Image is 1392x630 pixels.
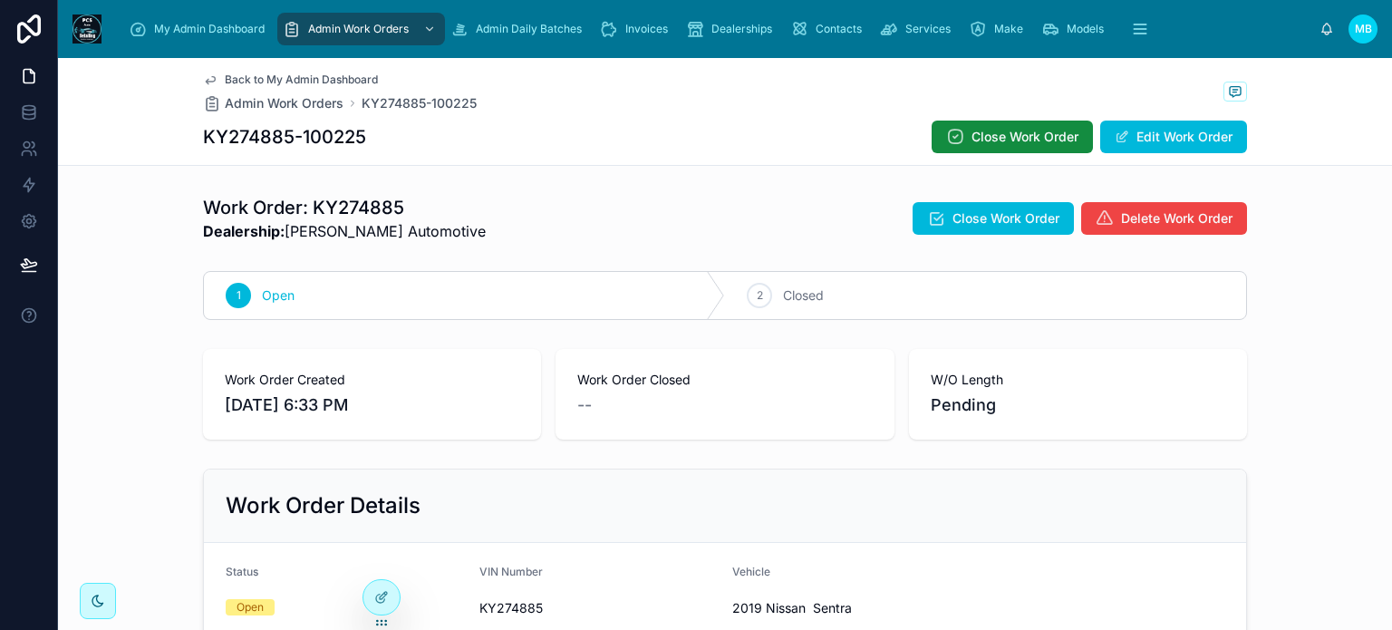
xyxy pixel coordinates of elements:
[225,393,519,418] span: [DATE] 6:33 PM
[963,13,1036,45] a: Make
[225,371,519,389] span: Work Order Created
[203,195,486,220] h1: Work Order: KY274885
[905,22,951,36] span: Services
[931,371,1225,389] span: W/O Length
[203,94,343,112] a: Admin Work Orders
[72,15,101,44] img: App logo
[203,124,366,150] h1: KY274885-100225
[203,73,378,87] a: Back to My Admin Dashboard
[931,393,1225,418] span: Pending
[226,491,420,520] h2: Work Order Details
[681,13,785,45] a: Dealerships
[783,286,824,305] span: Closed
[262,286,295,305] span: Open
[479,565,543,578] span: VIN Number
[994,22,1023,36] span: Make
[732,599,971,617] span: 2019 Nissan Sentra
[203,222,285,240] strong: Dealership:
[732,565,770,578] span: Vehicle
[1036,13,1116,45] a: Models
[971,128,1078,146] span: Close Work Order
[225,73,378,87] span: Back to My Admin Dashboard
[154,22,265,36] span: My Admin Dashboard
[225,94,343,112] span: Admin Work Orders
[1121,209,1232,228] span: Delete Work Order
[932,121,1093,153] button: Close Work Order
[479,599,719,617] span: KY274885
[1081,202,1247,235] button: Delete Work Order
[757,288,763,303] span: 2
[123,13,277,45] a: My Admin Dashboard
[594,13,681,45] a: Invoices
[785,13,875,45] a: Contacts
[952,209,1059,228] span: Close Work Order
[308,22,409,36] span: Admin Work Orders
[625,22,668,36] span: Invoices
[1100,121,1247,153] button: Edit Work Order
[875,13,963,45] a: Services
[116,9,1319,49] div: scrollable content
[237,288,241,303] span: 1
[711,22,772,36] span: Dealerships
[445,13,594,45] a: Admin Daily Batches
[237,599,264,615] div: Open
[816,22,862,36] span: Contacts
[577,393,592,418] span: --
[203,220,486,242] span: [PERSON_NAME] Automotive
[577,371,872,389] span: Work Order Closed
[476,22,582,36] span: Admin Daily Batches
[277,13,445,45] a: Admin Work Orders
[1355,22,1372,36] span: MB
[226,565,258,578] span: Status
[1067,22,1104,36] span: Models
[362,94,477,112] a: KY274885-100225
[913,202,1074,235] button: Close Work Order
